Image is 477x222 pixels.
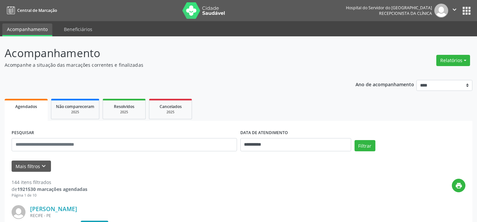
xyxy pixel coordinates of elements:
[436,55,470,66] button: Relatórios
[12,179,87,186] div: 144 itens filtrados
[452,179,465,192] button: print
[59,23,97,35] a: Beneficiários
[30,205,77,212] a: [PERSON_NAME]
[455,182,462,189] i: print
[12,205,25,219] img: img
[12,161,51,172] button: Mais filtroskeyboard_arrow_down
[30,213,366,218] div: RECIFE - PE
[5,45,332,61] p: Acompanhamento
[15,104,37,109] span: Agendados
[5,61,332,68] p: Acompanhe a situação das marcações correntes e finalizadas
[434,4,448,18] img: img
[12,186,87,193] div: de
[461,5,472,17] button: apps
[12,128,34,138] label: PESQUISAR
[346,5,432,11] div: Hospital do Servidor do [GEOGRAPHIC_DATA]
[5,5,57,16] a: Central de Marcação
[56,104,94,109] span: Não compareceram
[2,23,52,36] a: Acompanhamento
[12,193,87,198] div: Página 1 de 10
[17,186,87,192] strong: 1921530 marcações agendadas
[240,128,288,138] label: DATA DE ATENDIMENTO
[108,110,141,115] div: 2025
[160,104,182,109] span: Cancelados
[154,110,187,115] div: 2025
[17,8,57,13] span: Central de Marcação
[114,104,134,109] span: Resolvidos
[356,80,414,88] p: Ano de acompanhamento
[451,6,458,13] i: 
[448,4,461,18] button: 
[355,140,375,151] button: Filtrar
[40,163,47,170] i: keyboard_arrow_down
[56,110,94,115] div: 2025
[379,11,432,16] span: Recepcionista da clínica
